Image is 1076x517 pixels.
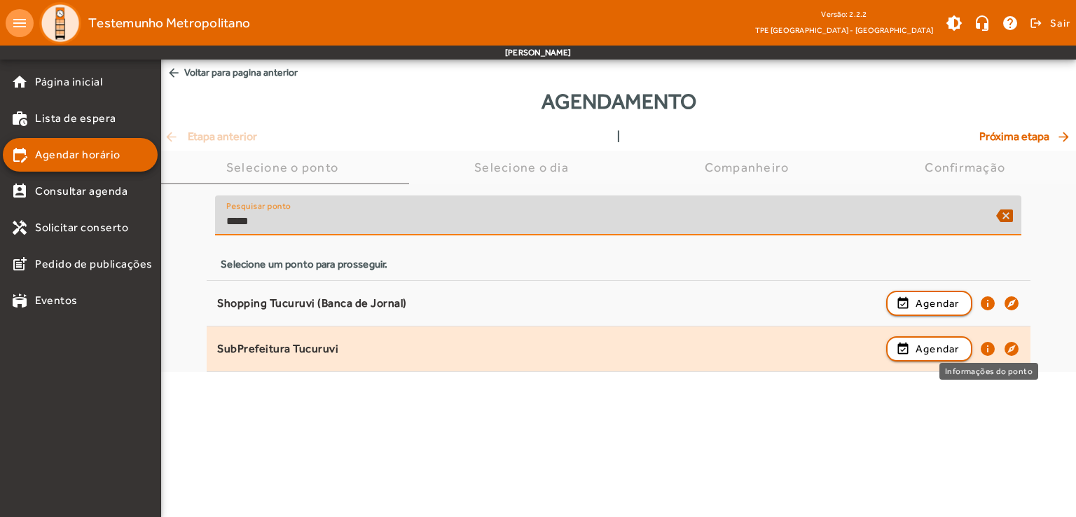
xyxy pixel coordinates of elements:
span: Página inicial [35,74,102,90]
img: Logo TPE [39,2,81,44]
button: Agendar [886,291,972,316]
span: Agendamento [542,85,696,117]
div: Selecione um ponto para prosseguir. [221,256,1016,272]
mat-icon: work_history [11,110,28,127]
mat-icon: perm_contact_calendar [11,183,28,200]
span: Próxima etapa [979,128,1073,145]
mat-icon: edit_calendar [11,146,28,163]
span: Agendar [916,295,960,312]
button: Agendar [886,336,972,361]
mat-icon: explore [1003,295,1020,312]
span: Solicitar conserto [35,219,128,236]
span: Eventos [35,292,78,309]
mat-icon: post_add [11,256,28,273]
mat-icon: arrow_forward [1056,130,1073,144]
span: Consultar agenda [35,183,127,200]
div: SubPrefeitura Tucuruvi [217,342,879,357]
span: TPE [GEOGRAPHIC_DATA] - [GEOGRAPHIC_DATA] [755,23,933,37]
mat-icon: menu [6,9,34,37]
mat-icon: stadium [11,292,28,309]
mat-icon: info [979,340,996,357]
span: Agendar horário [35,146,120,163]
mat-icon: arrow_back [167,66,181,80]
span: | [617,128,620,145]
div: Companheiro [705,160,795,174]
mat-icon: home [11,74,28,90]
div: Selecione o dia [474,160,574,174]
span: Testemunho Metropolitano [88,12,250,34]
mat-icon: handyman [11,219,28,236]
span: Sair [1050,12,1070,34]
span: Voltar para pagina anterior [161,60,1076,85]
button: Sair [1028,13,1070,34]
mat-icon: info [979,295,996,312]
mat-icon: explore [1003,340,1020,357]
mat-label: Pesquisar ponto [226,201,291,211]
div: Shopping Tucuruvi (Banca de Jornal) [217,296,879,311]
span: Pedido de publicações [35,256,153,273]
div: Confirmação [925,160,1011,174]
div: Versão: 2.2.2 [755,6,933,23]
a: Testemunho Metropolitano [34,2,250,44]
span: Agendar [916,340,960,357]
div: Selecione o ponto [226,160,344,174]
mat-icon: backspace [988,199,1022,233]
span: Lista de espera [35,110,116,127]
div: Informações do ponto [939,363,1038,380]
